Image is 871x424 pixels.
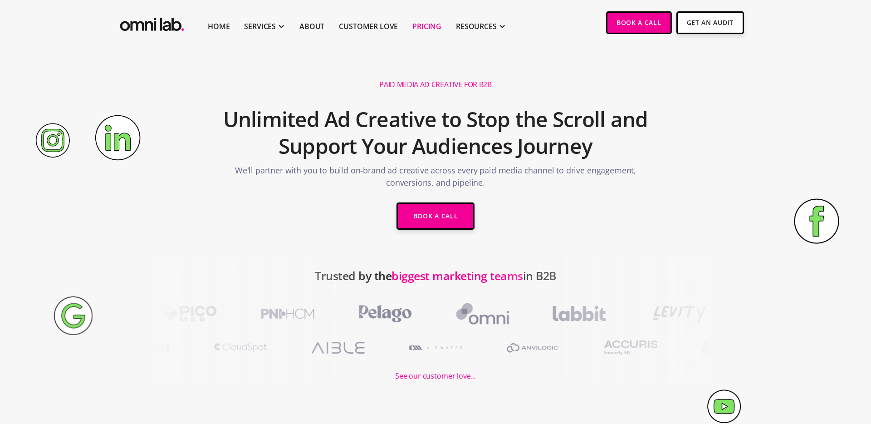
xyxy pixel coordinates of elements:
[379,80,491,89] h1: Paid Media Ad Creative for B2B
[456,21,497,32] div: RESOURCES
[395,361,476,382] a: See our customer love...
[118,11,186,34] a: home
[676,11,744,34] a: Get An Audit
[315,264,556,301] h2: Trusted by the in B2B
[299,21,324,32] a: About
[220,164,651,193] p: We'll partner with you to build on-brand ad creative across every paid media channel to drive eng...
[606,11,672,34] a: Book a Call
[220,101,651,165] h2: Unlimited Ad Creative to Stop the Scroll and Support Your Audiences Journey
[397,335,476,361] img: A1RWATER
[391,268,523,283] span: biggest marketing teams
[344,301,423,327] img: PelagoHealth
[339,21,398,32] a: Customer Love
[441,301,521,327] img: Omni HR
[208,21,230,32] a: Home
[118,11,186,34] img: Omni Lab: B2B SaaS Demand Generation Agency
[395,370,476,382] div: See our customer love...
[412,21,441,32] a: Pricing
[826,380,871,424] iframe: To enrich screen reader interactions, please activate Accessibility in Grammarly extension settings
[826,380,871,424] div: Chat Widget
[396,202,475,230] a: Book a Call
[244,21,276,32] div: SERVICES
